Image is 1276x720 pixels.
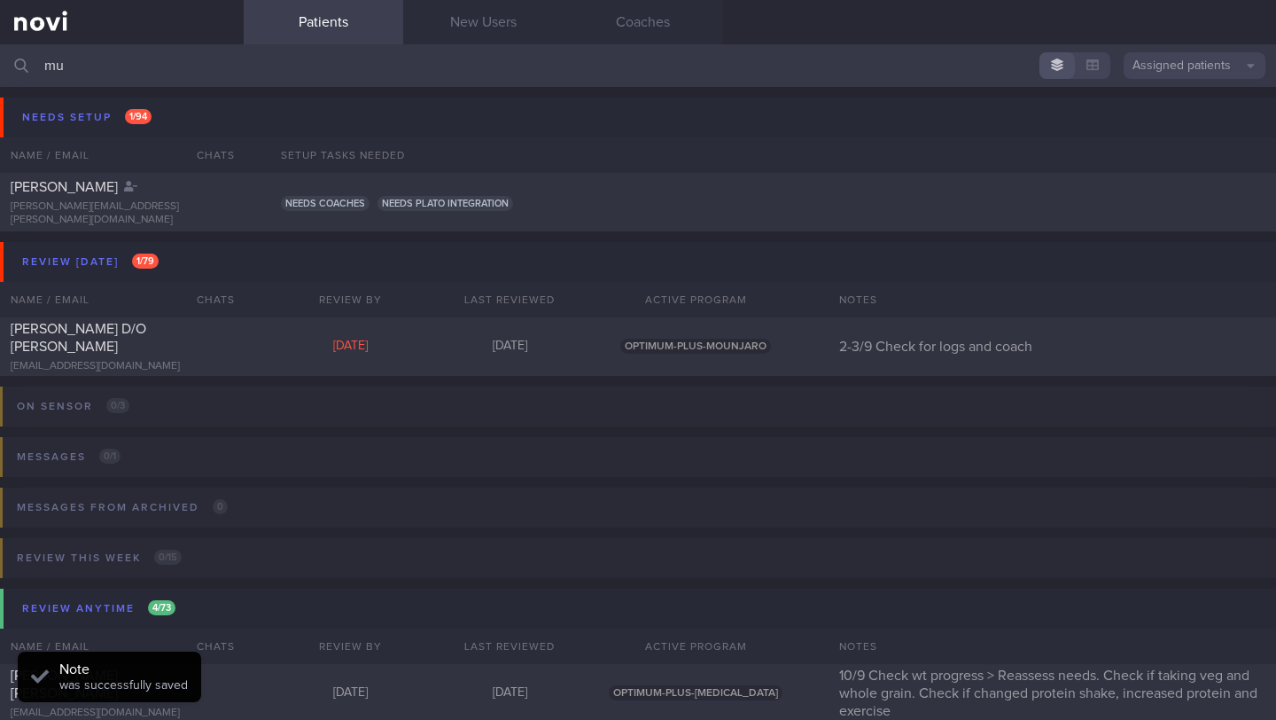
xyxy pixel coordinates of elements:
div: [EMAIL_ADDRESS][DOMAIN_NAME] [11,707,233,720]
span: 0 / 1 [99,449,121,464]
div: [PERSON_NAME][EMAIL_ADDRESS][PERSON_NAME][DOMAIN_NAME] [11,200,233,227]
div: Review this week [12,546,186,570]
span: 1 / 79 [132,254,159,269]
span: Needs plato integration [377,196,513,211]
div: 10/9 Check wt progress > Reassess needs. Check if taking veg and whole grain. Check if changed pr... [829,667,1276,720]
button: Assigned patients [1124,52,1265,79]
span: OPTIMUM-PLUS-[MEDICAL_DATA] [609,685,782,700]
div: Review By [270,282,430,317]
div: Review By [270,629,430,664]
div: [EMAIL_ADDRESS][DOMAIN_NAME] [11,360,233,373]
div: Review [DATE] [18,250,163,274]
span: 1 / 94 [125,109,152,124]
div: Active Program [589,282,802,317]
span: 4 / 73 [148,600,175,615]
span: [PERSON_NAME] [PERSON_NAME] [11,669,118,700]
span: [PERSON_NAME] [11,180,118,194]
div: [DATE] [430,685,589,701]
div: [DATE] [270,339,430,355]
div: Messages from Archived [12,496,232,520]
span: 0 / 3 [106,398,129,413]
div: Notes [829,282,1276,317]
div: Needs setup [18,106,156,129]
span: Needs coaches [281,196,370,211]
div: 2-3/9 Check for logs and coach [829,338,1276,356]
div: Active Program [589,629,802,664]
div: Chats [173,137,244,173]
span: was successfully saved [59,679,188,692]
div: [DATE] [270,685,430,701]
div: Last Reviewed [430,629,589,664]
div: Notes [829,629,1276,664]
div: Chats [173,629,244,664]
div: On sensor [12,395,134,419]
div: Setup tasks needed [270,137,1276,173]
div: Note [59,661,188,678]
span: 0 / 15 [154,550,182,565]
div: Last Reviewed [430,282,589,317]
span: OPTIMUM-PLUS-MOUNJARO [620,339,771,354]
div: Messages [12,445,125,469]
span: 0 [213,499,228,514]
div: Review anytime [18,597,180,621]
div: Chats [173,282,244,317]
span: [PERSON_NAME] D/O [PERSON_NAME] [11,322,146,354]
div: [DATE] [430,339,589,355]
